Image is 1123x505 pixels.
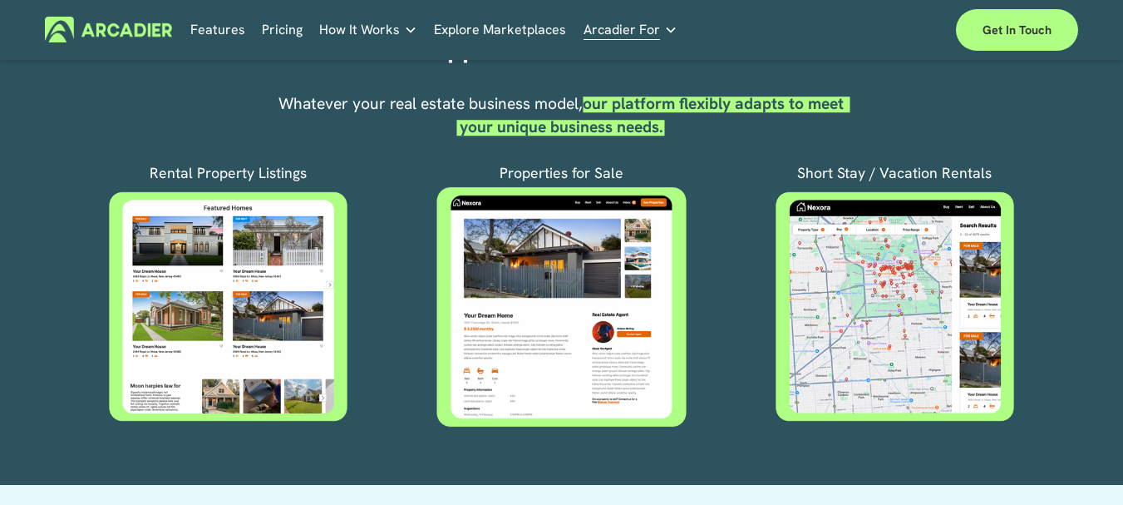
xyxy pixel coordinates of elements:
a: Get in touch [956,9,1078,51]
a: Explore Marketplaces [434,17,566,42]
a: folder dropdown [584,17,677,42]
p: Properties for Sale [400,161,722,185]
a: Pricing [262,17,303,42]
strong: our platform flexibly adapts to meet your unique business needs. [460,93,849,137]
a: folder dropdown [319,17,417,42]
iframe: Chat Widget [1040,425,1123,505]
img: Arcadier [45,17,172,42]
span: How It Works [319,18,400,42]
p: Whatever your real estate business model, [267,92,856,139]
h2: Flexible Application Across Real Estate [312,32,812,65]
a: Features [190,17,245,42]
p: Short Stay / Vacation Rentals [756,161,1034,185]
span: Arcadier For [584,18,660,42]
p: Rental Property Listings [134,161,323,185]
